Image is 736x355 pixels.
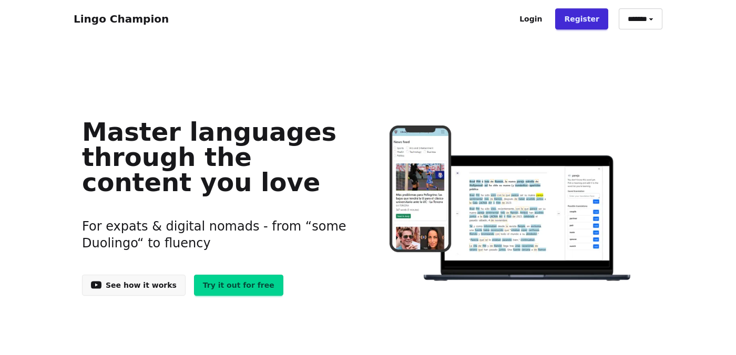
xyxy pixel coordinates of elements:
[555,8,608,29] a: Register
[194,275,283,296] a: Try it out for free
[82,205,352,264] h3: For expats & digital nomads - from “some Duolingo“ to fluency
[369,126,654,283] img: Learn languages online
[82,119,352,195] h1: Master languages through the content you love
[510,8,551,29] a: Login
[82,275,186,296] a: See how it works
[74,13,169,25] a: Lingo Champion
